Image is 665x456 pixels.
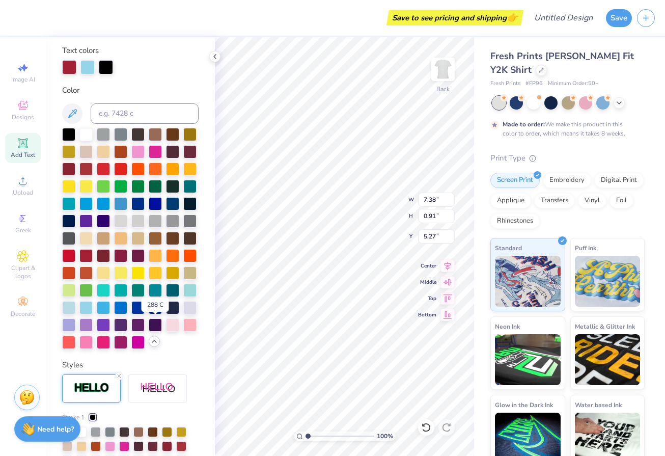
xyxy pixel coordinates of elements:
[490,152,645,164] div: Print Type
[594,173,644,188] div: Digital Print
[503,120,628,138] div: We make this product in this color to order, which means it takes 8 weeks.
[575,243,596,253] span: Puff Ink
[548,79,599,88] span: Minimum Order: 50 +
[62,45,99,57] label: Text colors
[490,193,531,208] div: Applique
[503,120,545,128] strong: Made to order:
[575,334,641,385] img: Metallic & Glitter Ink
[575,399,622,410] span: Water based Ink
[543,173,591,188] div: Embroidery
[609,193,633,208] div: Foil
[418,295,436,302] span: Top
[74,382,109,394] img: Stroke
[11,151,35,159] span: Add Text
[37,424,74,434] strong: Need help?
[495,399,553,410] span: Glow in the Dark Ink
[495,256,561,307] img: Standard
[507,11,518,23] span: 👉
[62,359,199,371] div: Styles
[62,85,199,96] div: Color
[11,310,35,318] span: Decorate
[495,243,522,253] span: Standard
[418,262,436,270] span: Center
[13,189,33,197] span: Upload
[495,321,520,332] span: Neon Ink
[377,432,393,441] span: 100 %
[436,85,450,94] div: Back
[575,256,641,307] img: Puff Ink
[490,79,520,88] span: Fresh Prints
[526,8,601,28] input: Untitled Design
[142,298,169,312] div: 288 C
[15,226,31,234] span: Greek
[418,279,436,286] span: Middle
[11,75,35,84] span: Image AI
[495,334,561,385] img: Neon Ink
[12,113,34,121] span: Designs
[490,213,540,229] div: Rhinestones
[578,193,606,208] div: Vinyl
[433,59,453,79] img: Back
[575,321,635,332] span: Metallic & Glitter Ink
[389,10,521,25] div: Save to see pricing and shipping
[490,173,540,188] div: Screen Print
[606,9,632,27] button: Save
[140,382,176,395] img: Shadow
[62,413,85,422] span: Stroke 1
[5,264,41,280] span: Clipart & logos
[525,79,543,88] span: # FP96
[490,50,634,76] span: Fresh Prints [PERSON_NAME] Fit Y2K Shirt
[534,193,575,208] div: Transfers
[418,311,436,318] span: Bottom
[91,103,199,124] input: e.g. 7428 c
